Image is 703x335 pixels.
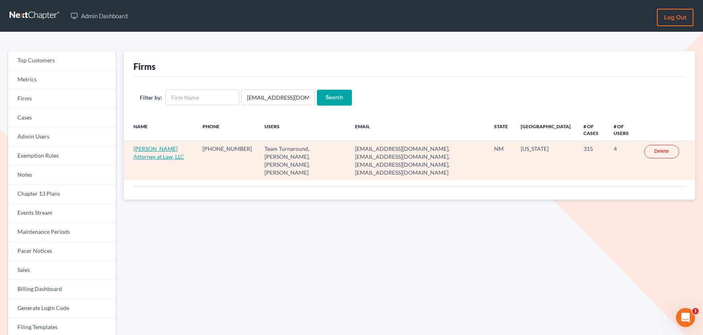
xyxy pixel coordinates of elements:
th: Email [349,118,488,141]
td: NM [488,141,514,180]
a: Maintenance Periods [8,223,116,242]
td: [US_STATE] [514,141,577,180]
th: Name [124,118,196,141]
a: Generate Login Code [8,299,116,318]
td: [EMAIL_ADDRESS][DOMAIN_NAME], [EMAIL_ADDRESS][DOMAIN_NAME], [EMAIL_ADDRESS][DOMAIN_NAME], [EMAIL_... [349,141,488,180]
td: 4 [607,141,638,180]
a: Firms [8,89,116,108]
a: Events Stream [8,204,116,223]
span: 1 [692,308,699,314]
input: Search [317,90,352,106]
th: # of Cases [577,118,608,141]
a: Admin Users [8,127,116,146]
a: Admin Dashboard [67,9,131,23]
a: Log out [657,9,693,26]
a: Exemption Rules [8,146,116,166]
th: Phone [196,118,258,141]
th: State [488,118,514,141]
label: Filter by: [140,93,162,102]
iframe: Intercom live chat [676,308,695,327]
td: 315 [577,141,608,180]
th: # of Users [607,118,638,141]
th: Users [258,118,349,141]
a: Top Customers [8,51,116,70]
input: Users [241,89,315,105]
td: [PHONE_NUMBER] [196,141,258,180]
a: Sales [8,261,116,280]
a: Cases [8,108,116,127]
a: Chapter 13 Plans [8,185,116,204]
a: Delete [644,145,679,158]
a: [PERSON_NAME] Attorney at Law, LLC [133,145,184,160]
input: Firm Name [165,89,239,105]
a: Billing Dashboard [8,280,116,299]
th: [GEOGRAPHIC_DATA] [514,118,577,141]
div: Firms [133,61,156,72]
a: Pacer Notices [8,242,116,261]
a: Notes [8,166,116,185]
td: Team Turnaround, [PERSON_NAME], [PERSON_NAME], [PERSON_NAME] [258,141,349,180]
a: Metrics [8,70,116,89]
